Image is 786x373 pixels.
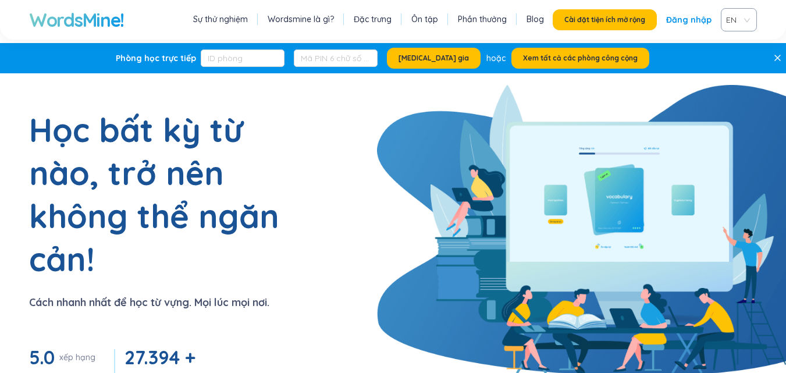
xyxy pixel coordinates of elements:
a: Đặc trưng [354,13,392,25]
button: Xem tất cả các phòng công cộng [511,48,649,69]
font: EN [726,15,737,25]
font: Đặc trưng [354,14,392,24]
font: Đăng nhập [666,15,712,25]
input: Mã PIN 6 chữ số (Tùy chọn) [294,49,378,67]
font: Wordsmine là gì? [268,14,334,24]
a: Phần thưởng [458,13,507,25]
input: ID phòng [201,49,284,67]
a: Sự thử nghiệm [193,13,248,25]
button: [MEDICAL_DATA] gia [387,48,481,69]
font: Ôn tập [411,14,438,24]
font: Học bất kỳ từ nào, trở nên không thể ngăn cản! [29,109,279,279]
font: xếp hạng [59,352,95,363]
font: 5.0 [29,346,55,369]
font: [MEDICAL_DATA] gia [399,54,469,62]
span: VIE [726,11,747,29]
font: Xem tất cả các phòng công cộng [523,54,638,62]
font: Sự thử nghiệm [193,14,248,24]
a: Wordsmine là gì? [268,13,334,25]
font: hoặc [486,53,506,63]
font: 27.394 + [125,346,195,369]
font: Phòng học trực tiếp [116,53,196,63]
button: Cài đặt tiện ích mở rộng [553,9,657,30]
a: Blog [527,13,544,25]
font: Phần thưởng [458,14,507,24]
font: Blog [527,14,544,24]
a: Ôn tập [411,13,438,25]
font: Cách nhanh nhất để học từ vựng. Mọi lúc mọi nơi. [29,296,269,309]
a: Đăng nhập [666,9,712,30]
a: WordsMine! [29,8,124,31]
font: Cài đặt tiện ích mở rộng [564,15,645,24]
